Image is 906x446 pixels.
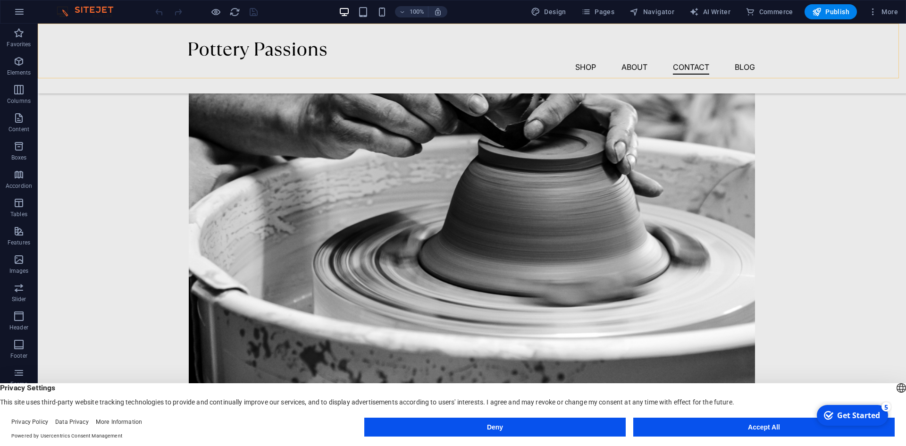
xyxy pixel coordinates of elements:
img: Editor Logo [54,6,125,17]
i: On resize automatically adjust zoom level to fit chosen device. [434,8,442,16]
button: Pages [578,4,618,19]
div: Design (Ctrl+Alt+Y) [527,4,570,19]
span: AI Writer [689,7,730,17]
p: Favorites [7,41,31,48]
p: Footer [10,352,27,360]
p: Accordion [6,182,32,190]
button: reload [229,6,240,17]
span: Navigator [629,7,674,17]
div: 5 [70,1,79,10]
p: Tables [10,210,27,218]
span: Publish [812,7,849,17]
button: 100% [395,6,428,17]
span: Commerce [746,7,793,17]
button: Design [527,4,570,19]
p: Images [9,267,29,275]
span: Pages [581,7,614,17]
button: Navigator [626,4,678,19]
p: Features [8,239,30,246]
h6: 100% [409,6,424,17]
p: Header [9,324,28,331]
button: Click here to leave preview mode and continue editing [210,6,221,17]
p: Elements [7,69,31,76]
p: Boxes [11,154,27,161]
button: AI Writer [686,4,734,19]
span: More [868,7,898,17]
p: Content [8,126,29,133]
p: Slider [12,295,26,303]
p: Columns [7,97,31,105]
button: Publish [805,4,857,19]
i: Reload page [229,7,240,17]
div: Get Started 5 items remaining, 0% complete [5,4,76,25]
div: Get Started [25,9,68,19]
button: Commerce [742,4,797,19]
p: Forms [10,380,27,388]
span: Design [531,7,566,17]
button: More [864,4,902,19]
